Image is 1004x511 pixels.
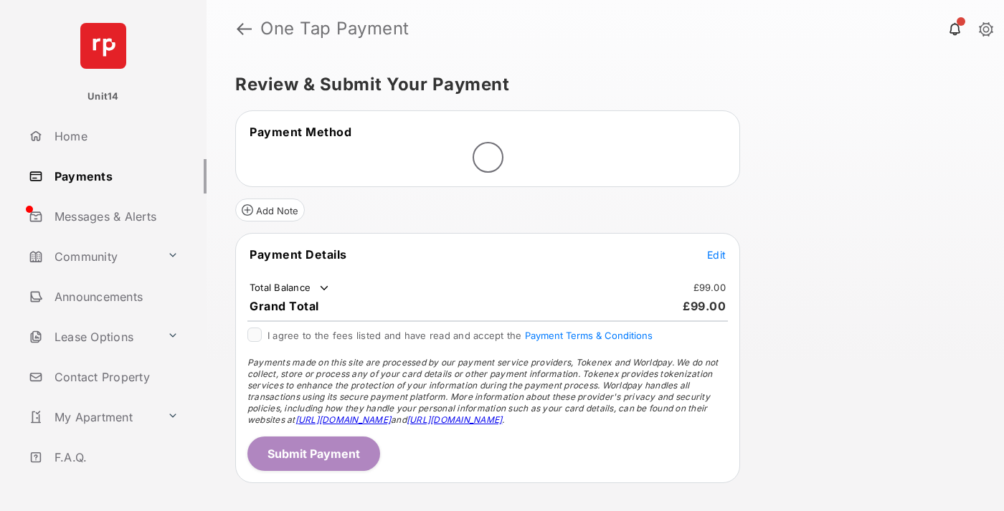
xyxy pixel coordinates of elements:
[260,20,409,37] strong: One Tap Payment
[23,199,207,234] a: Messages & Alerts
[80,23,126,69] img: svg+xml;base64,PHN2ZyB4bWxucz0iaHR0cDovL3d3dy53My5vcmcvMjAwMC9zdmciIHdpZHRoPSI2NCIgaGVpZ2h0PSI2NC...
[250,125,351,139] span: Payment Method
[23,320,161,354] a: Lease Options
[707,249,726,261] span: Edit
[23,159,207,194] a: Payments
[250,299,319,313] span: Grand Total
[23,239,161,274] a: Community
[23,440,207,474] a: F.A.Q.
[250,247,347,262] span: Payment Details
[707,247,726,262] button: Edit
[247,357,718,425] span: Payments made on this site are processed by our payment service providers, Tokenex and Worldpay. ...
[235,76,964,93] h5: Review & Submit Your Payment
[525,330,653,341] button: I agree to the fees listed and have read and accept the
[23,280,207,314] a: Announcements
[683,299,726,313] span: £99.00
[295,414,391,425] a: [URL][DOMAIN_NAME]
[407,414,502,425] a: [URL][DOMAIN_NAME]
[87,90,119,104] p: Unit14
[235,199,305,221] button: Add Note
[247,436,380,471] button: Submit Payment
[23,400,161,434] a: My Apartment
[693,281,727,294] td: £99.00
[249,281,331,295] td: Total Balance
[23,360,207,394] a: Contact Property
[23,119,207,153] a: Home
[267,330,653,341] span: I agree to the fees listed and have read and accept the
